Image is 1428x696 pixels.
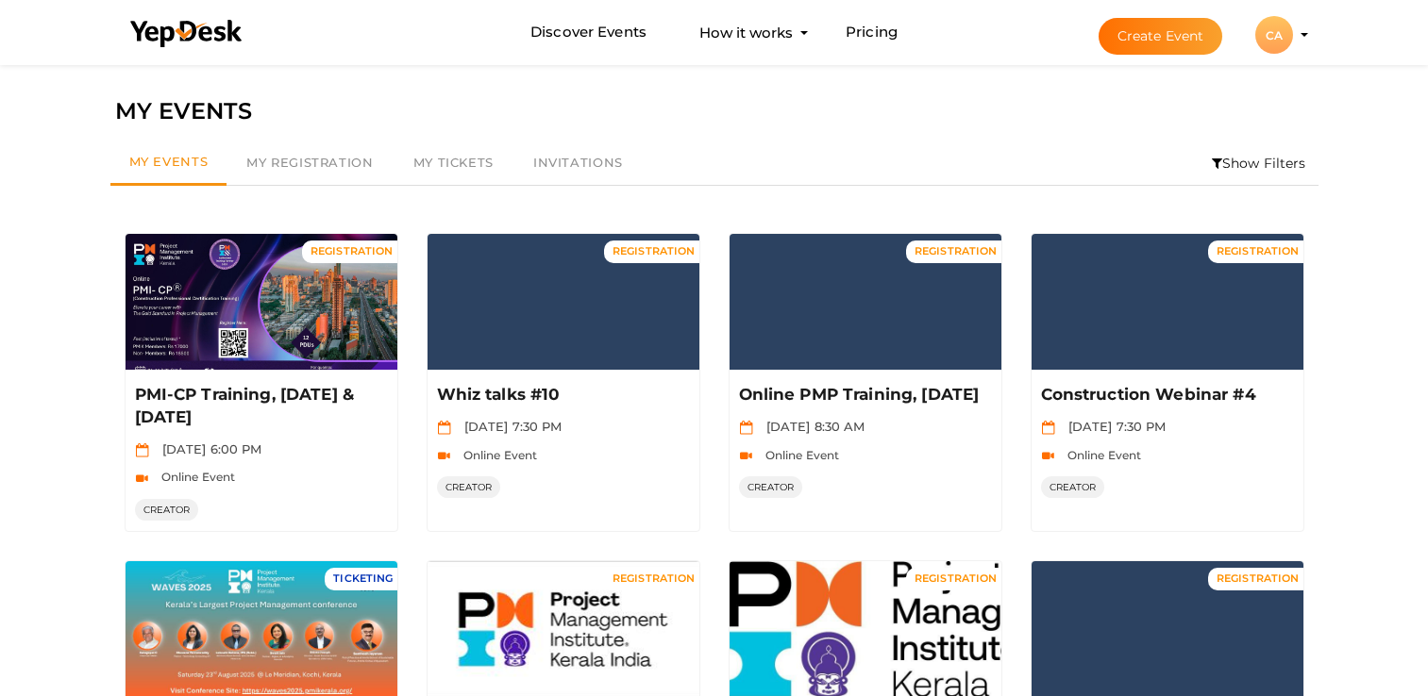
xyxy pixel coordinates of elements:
p: PMI-CP Training, [DATE] & [DATE] [135,384,383,429]
span: CREATOR [1041,476,1105,498]
p: Online PMP Training, [DATE] [739,384,987,406]
span: [DATE] 7:30 PM [455,419,563,434]
div: MY EVENTS [115,93,1314,129]
a: Pricing [846,15,898,50]
img: calendar.svg [135,443,149,457]
img: calendar.svg [1041,421,1055,435]
img: video-icon.svg [1041,449,1055,463]
span: Online Event [152,470,236,484]
span: Online Event [756,448,840,462]
div: CA [1255,16,1293,54]
img: video-icon.svg [739,449,753,463]
span: [DATE] 7:30 PM [1059,419,1167,434]
img: video-icon.svg [135,472,149,486]
span: CREATOR [135,499,199,521]
span: Invitations [533,155,623,170]
a: My Tickets [394,141,513,185]
span: [DATE] 6:00 PM [153,441,262,456]
button: CA [1250,15,1299,55]
a: Invitations [513,141,643,185]
profile-pic: CA [1255,28,1293,42]
img: calendar.svg [437,421,451,435]
span: Online Event [1058,448,1142,462]
img: calendar.svg [739,421,753,435]
a: Discover Events [530,15,647,50]
span: My Tickets [413,155,494,170]
li: Show Filters [1200,141,1319,185]
span: CREATOR [437,476,501,498]
button: How it works [694,15,798,50]
span: [DATE] 8:30 AM [757,419,865,434]
span: My Registration [246,155,373,170]
p: Construction Webinar #4 [1041,384,1289,406]
button: Create Event [1099,18,1223,55]
span: Online Event [454,448,538,462]
p: Whiz talks #10 [437,384,685,406]
span: My Events [129,154,209,169]
a: My Events [110,141,227,186]
img: video-icon.svg [437,449,451,463]
span: CREATOR [739,476,803,498]
a: My Registration [227,141,393,185]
